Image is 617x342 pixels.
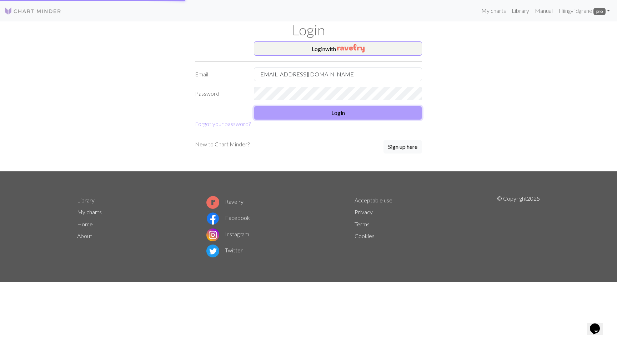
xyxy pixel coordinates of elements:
a: Forgot your password? [195,120,251,127]
iframe: chat widget [587,313,610,335]
a: Home [77,221,93,227]
a: Ravelry [206,198,244,205]
img: Facebook logo [206,212,219,225]
h1: Login [73,21,544,39]
button: Loginwith [254,41,422,56]
a: Library [77,197,95,203]
a: Terms [355,221,370,227]
a: My charts [478,4,509,18]
label: Password [191,87,250,100]
a: Hiingvildgrane pro [556,4,613,18]
img: Ravelry [337,44,365,52]
p: New to Chart Minder? [195,140,250,149]
a: Library [509,4,532,18]
a: Twitter [206,247,243,253]
button: Sign up here [383,140,422,154]
a: Acceptable use [355,197,392,203]
span: pro [593,8,606,15]
a: My charts [77,208,102,215]
a: Manual [532,4,556,18]
p: © Copyright 2025 [497,194,540,259]
a: Instagram [206,231,249,237]
label: Email [191,67,250,81]
img: Logo [4,7,61,15]
button: Login [254,106,422,120]
img: Twitter logo [206,245,219,257]
img: Instagram logo [206,228,219,241]
a: Privacy [355,208,373,215]
a: Sign up here [383,140,422,154]
a: Cookies [355,232,375,239]
a: Facebook [206,214,250,221]
img: Ravelry logo [206,196,219,209]
a: About [77,232,92,239]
